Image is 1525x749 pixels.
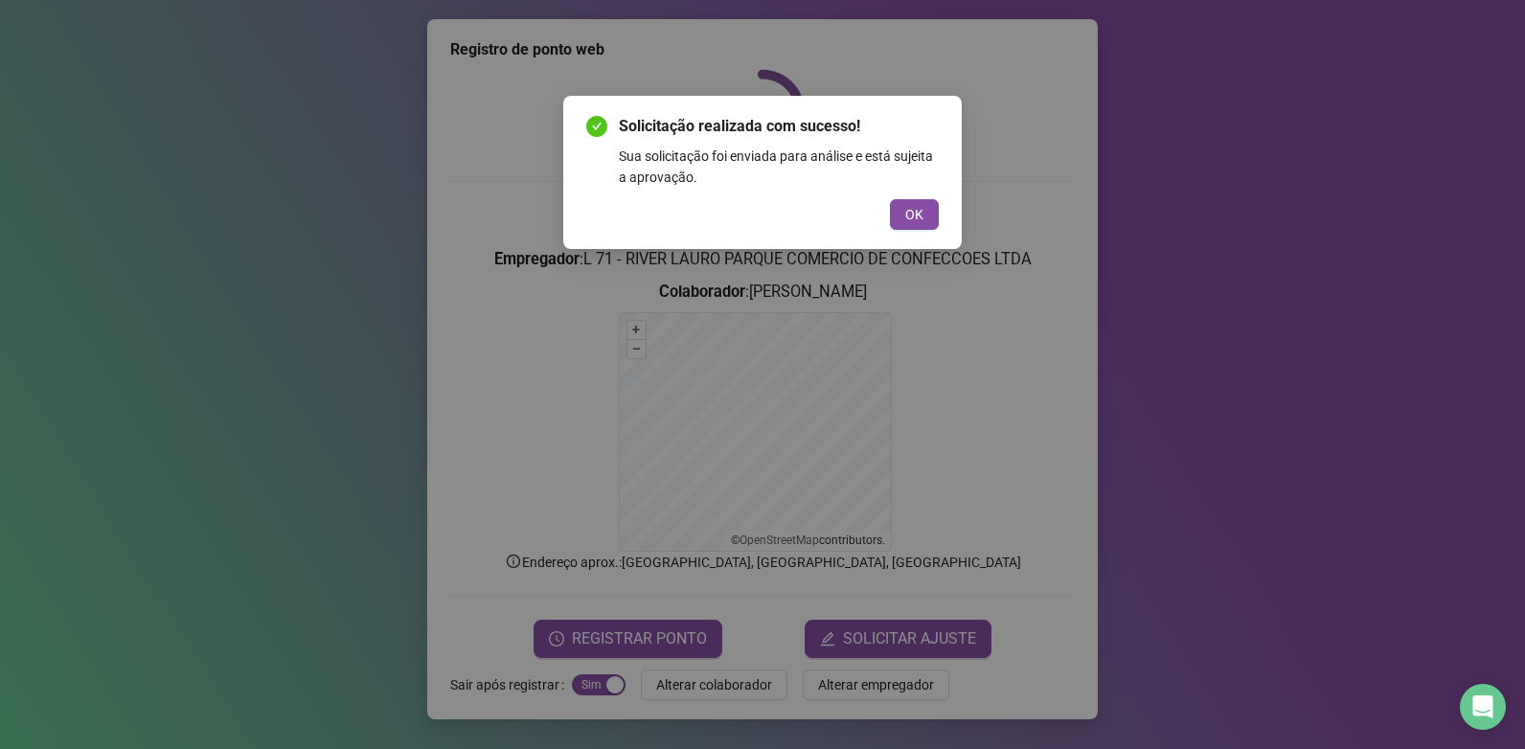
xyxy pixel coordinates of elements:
[619,115,939,138] span: Solicitação realizada com sucesso!
[905,204,923,225] span: OK
[619,146,939,188] div: Sua solicitação foi enviada para análise e está sujeita a aprovação.
[890,199,939,230] button: OK
[1460,684,1506,730] div: Open Intercom Messenger
[586,116,607,137] span: check-circle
